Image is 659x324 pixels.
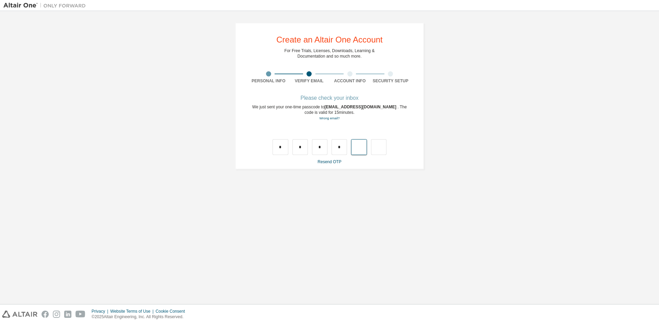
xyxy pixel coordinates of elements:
div: Create an Altair One Account [276,36,383,44]
p: © 2025 Altair Engineering, Inc. All Rights Reserved. [92,314,189,320]
img: instagram.svg [53,311,60,318]
div: We just sent your one-time passcode to . The code is valid for 15 minutes. [248,104,411,121]
img: altair_logo.svg [2,311,37,318]
img: youtube.svg [76,311,85,318]
div: For Free Trials, Licenses, Downloads, Learning & Documentation and so much more. [285,48,375,59]
div: Cookie Consent [155,309,189,314]
img: linkedin.svg [64,311,71,318]
a: Resend OTP [317,159,341,164]
div: Website Terms of Use [110,309,155,314]
img: Altair One [3,2,89,9]
div: Security Setup [370,78,411,84]
div: Personal Info [248,78,289,84]
img: facebook.svg [42,311,49,318]
div: Please check your inbox [248,96,411,100]
div: Account Info [329,78,370,84]
div: Verify Email [289,78,330,84]
div: Privacy [92,309,110,314]
a: Go back to the registration form [319,116,339,120]
span: [EMAIL_ADDRESS][DOMAIN_NAME] [324,105,397,109]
